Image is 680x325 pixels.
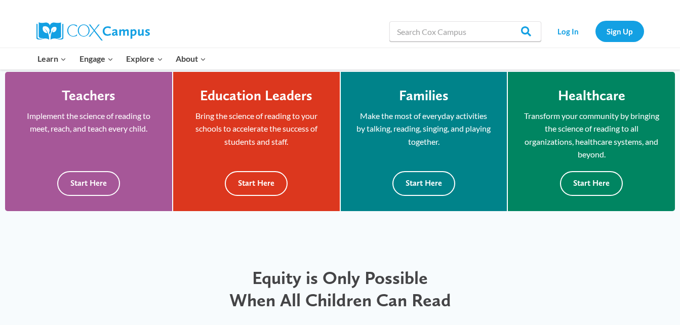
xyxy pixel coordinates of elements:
[200,87,312,104] h4: Education Leaders
[57,171,120,196] button: Start Here
[20,109,157,135] p: Implement the science of reading to meet, reach, and teach every child.
[595,21,644,42] a: Sign Up
[73,48,120,69] button: Child menu of Engage
[392,171,455,196] button: Start Here
[523,109,660,161] p: Transform your community by bringing the science of reading to all organizations, healthcare syst...
[341,72,507,211] a: Families Make the most of everyday activities by talking, reading, singing, and playing together....
[389,21,541,42] input: Search Cox Campus
[31,48,73,69] button: Child menu of Learn
[225,171,288,196] button: Start Here
[5,72,172,211] a: Teachers Implement the science of reading to meet, reach, and teach every child. Start Here
[62,87,115,104] h4: Teachers
[508,72,675,211] a: Healthcare Transform your community by bringing the science of reading to all organizations, heal...
[188,109,325,148] p: Bring the science of reading to your schools to accelerate the success of students and staff.
[560,171,623,196] button: Start Here
[173,72,340,211] a: Education Leaders Bring the science of reading to your schools to accelerate the success of stude...
[546,21,590,42] a: Log In
[36,22,150,40] img: Cox Campus
[169,48,213,69] button: Child menu of About
[229,267,451,310] span: Equity is Only Possible When All Children Can Read
[31,48,213,69] nav: Primary Navigation
[546,21,644,42] nav: Secondary Navigation
[120,48,170,69] button: Child menu of Explore
[558,87,625,104] h4: Healthcare
[399,87,449,104] h4: Families
[356,109,492,148] p: Make the most of everyday activities by talking, reading, singing, and playing together.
